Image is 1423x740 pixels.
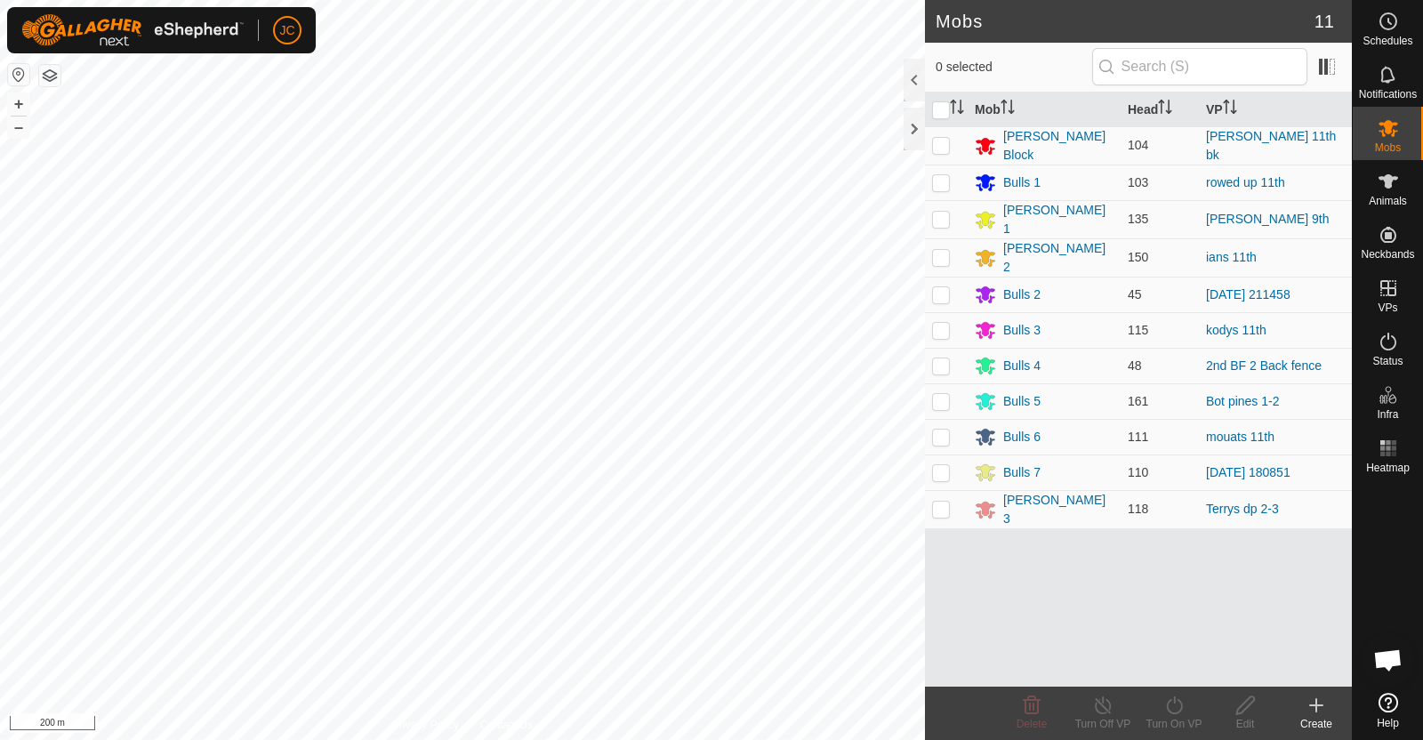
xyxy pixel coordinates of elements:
button: + [8,93,29,115]
a: Help [1353,686,1423,736]
div: Create [1281,716,1352,732]
a: Bot pines 1-2 [1206,394,1280,408]
a: kodys 11th [1206,323,1266,337]
div: Turn Off VP [1067,716,1138,732]
a: Privacy Policy [392,717,459,733]
span: 111 [1128,430,1148,444]
div: [PERSON_NAME] 2 [1003,239,1113,277]
div: Bulls 2 [1003,286,1041,304]
h2: Mobs [936,11,1314,32]
span: 118 [1128,502,1148,516]
span: Status [1372,356,1403,366]
span: Neckbands [1361,249,1414,260]
a: Contact Us [480,717,533,733]
div: Bulls 7 [1003,463,1041,482]
div: [PERSON_NAME] 3 [1003,491,1113,528]
span: 110 [1128,465,1148,479]
div: [PERSON_NAME] Block [1003,127,1113,165]
a: [PERSON_NAME] 11th bk [1206,129,1336,162]
a: [DATE] 211458 [1206,287,1290,302]
span: 161 [1128,394,1148,408]
span: JC [279,21,294,40]
p-sorticon: Activate to sort [950,102,964,117]
a: ians 11th [1206,250,1257,264]
div: Bulls 3 [1003,321,1041,340]
span: Help [1377,718,1399,728]
th: Head [1121,92,1199,127]
div: Bulls 5 [1003,392,1041,411]
span: 45 [1128,287,1142,302]
div: Turn On VP [1138,716,1210,732]
div: Bulls 4 [1003,357,1041,375]
span: Notifications [1359,89,1417,100]
span: 11 [1314,8,1334,35]
a: 2nd BF 2 Back fence [1206,358,1322,373]
th: Mob [968,92,1121,127]
span: 135 [1128,212,1148,226]
a: rowed up 11th [1206,175,1285,189]
a: [DATE] 180851 [1206,465,1290,479]
div: Edit [1210,716,1281,732]
div: [PERSON_NAME] 1 [1003,201,1113,238]
span: Animals [1369,196,1407,206]
span: VPs [1378,302,1397,313]
p-sorticon: Activate to sort [1223,102,1237,117]
img: Gallagher Logo [21,14,244,46]
span: Heatmap [1366,462,1410,473]
button: – [8,117,29,138]
span: 115 [1128,323,1148,337]
div: Bulls 1 [1003,173,1041,192]
div: Bulls 6 [1003,428,1041,446]
button: Reset Map [8,64,29,85]
a: Terrys dp 2-3 [1206,502,1279,516]
span: 150 [1128,250,1148,264]
span: 48 [1128,358,1142,373]
span: 103 [1128,175,1148,189]
span: Schedules [1363,36,1412,46]
p-sorticon: Activate to sort [1158,102,1172,117]
span: Mobs [1375,142,1401,153]
input: Search (S) [1092,48,1307,85]
p-sorticon: Activate to sort [1001,102,1015,117]
th: VP [1199,92,1352,127]
span: Delete [1017,718,1048,730]
a: mouats 11th [1206,430,1274,444]
div: Open chat [1362,633,1415,687]
span: 0 selected [936,58,1092,76]
span: Infra [1377,409,1398,420]
span: 104 [1128,138,1148,152]
button: Map Layers [39,65,60,86]
a: [PERSON_NAME] 9th [1206,212,1330,226]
